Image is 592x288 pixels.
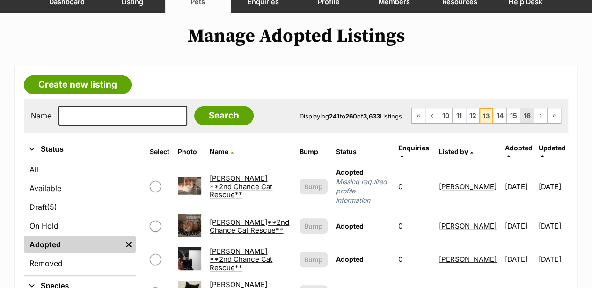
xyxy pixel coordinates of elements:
[24,180,136,197] a: Available
[336,222,364,230] span: Adopted
[300,112,402,120] span: Displaying to of Listings
[505,144,533,159] a: Adopted
[398,144,429,152] span: translation missing: en.admin.listings.index.attributes.enquiries
[345,112,357,120] strong: 260
[329,112,340,120] strong: 241
[453,108,466,123] a: Page 11
[304,255,323,265] span: Bump
[439,255,497,264] a: [PERSON_NAME]
[178,247,201,270] img: Bart **2nd Chance Cat Rescue**
[300,179,328,194] button: Bump
[439,148,468,155] span: Listed by
[146,140,173,163] th: Select
[539,243,567,275] td: [DATE]
[336,168,364,176] span: Adopted
[466,108,479,123] a: Page 12
[24,75,132,94] a: Create new listing
[507,108,520,123] a: Page 15
[425,108,439,123] a: Previous page
[300,218,328,234] button: Bump
[501,210,538,242] td: [DATE]
[24,255,136,272] a: Removed
[31,111,51,120] label: Name
[363,112,380,120] strong: 3,633
[24,199,136,215] a: Draft
[505,144,533,152] span: Adopted
[174,140,205,163] th: Photo
[539,164,567,209] td: [DATE]
[24,217,136,234] a: On Hold
[411,108,561,124] nav: Pagination
[336,177,390,205] span: Missing required profile information
[304,221,323,231] span: Bump
[548,108,561,123] a: Last page
[395,243,434,275] td: 0
[520,108,534,123] a: Page 16
[122,236,136,253] a: Remove filter
[47,201,57,213] span: (5)
[210,174,272,199] a: [PERSON_NAME] **2nd Chance Cat Rescue**
[210,218,289,235] a: [PERSON_NAME]**2nd Chance Cat Rescue**
[178,174,201,198] img: Barron **2nd Chance Cat Rescue**
[300,252,328,267] button: Bump
[210,148,234,155] a: Name
[24,159,136,275] div: Status
[534,108,547,123] a: Next page
[539,144,566,159] a: Updated
[296,140,331,163] th: Bump
[332,140,394,163] th: Status
[439,108,452,123] a: Page 10
[395,210,434,242] td: 0
[24,236,122,253] a: Adopted
[539,210,567,242] td: [DATE]
[24,143,136,155] button: Status
[439,182,497,191] a: [PERSON_NAME]
[395,164,434,209] td: 0
[398,144,429,159] a: Enquiries
[439,222,497,230] a: [PERSON_NAME]
[210,148,228,155] span: Name
[336,255,364,263] span: Adopted
[501,243,538,275] td: [DATE]
[24,161,136,178] a: All
[194,106,254,125] input: Search
[412,108,425,123] a: First page
[480,108,493,123] span: Page 13
[539,144,566,152] span: Updated
[210,247,272,272] a: [PERSON_NAME] **2nd Chance Cat Rescue**
[304,182,323,192] span: Bump
[439,148,473,155] a: Listed by
[178,214,201,237] img: Barry**2nd Chance Cat Rescue**
[501,164,538,209] td: [DATE]
[493,108,506,123] a: Page 14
